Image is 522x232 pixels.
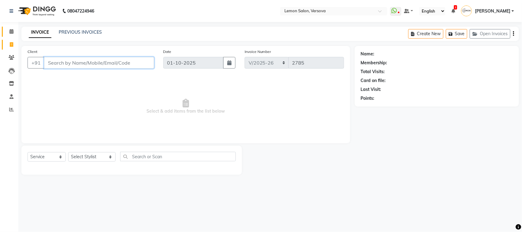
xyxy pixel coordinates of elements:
[29,27,51,38] a: INVOICE
[361,51,375,57] div: Name:
[44,57,154,69] input: Search by Name/Mobile/Email/Code
[28,76,344,137] span: Select & add items from the list below
[361,95,375,102] div: Points:
[120,152,236,161] input: Search or Scan
[163,49,172,54] label: Date
[28,49,37,54] label: Client
[454,5,457,9] span: 2
[361,86,381,93] div: Last Visit:
[361,69,385,75] div: Total Visits:
[361,77,386,84] div: Card on file:
[16,2,57,20] img: logo
[67,2,94,20] b: 08047224946
[475,8,510,14] span: [PERSON_NAME]
[408,29,443,39] button: Create New
[59,29,102,35] a: PREVIOUS INVOICES
[245,49,271,54] label: Invoice Number
[361,60,387,66] div: Membership:
[470,29,510,39] button: Open Invoices
[461,6,472,16] img: Radhika Solanki
[446,29,467,39] button: Save
[451,8,455,14] a: 2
